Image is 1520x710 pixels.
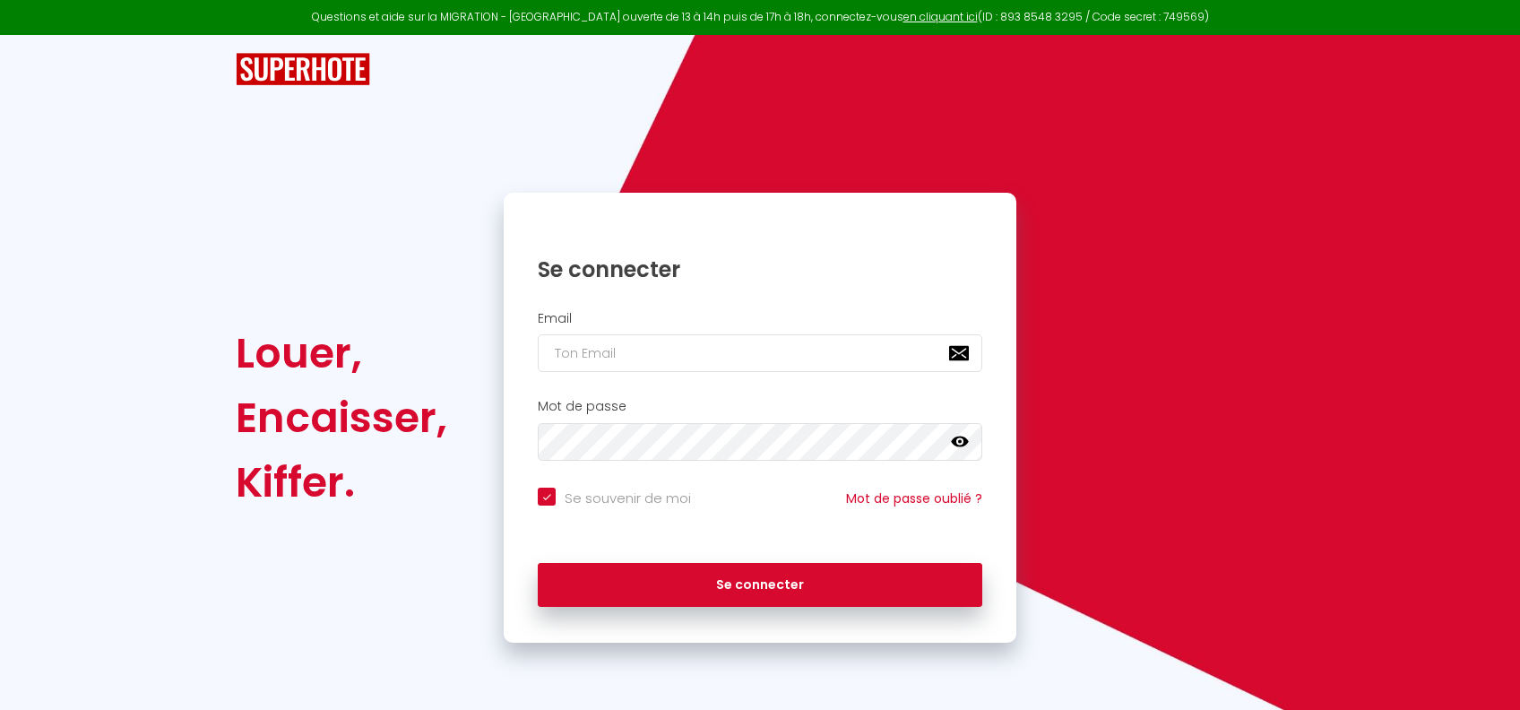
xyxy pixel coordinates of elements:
h2: Email [538,311,982,326]
a: en cliquant ici [903,9,978,24]
div: Louer, [236,321,447,385]
button: Se connecter [538,563,982,608]
input: Ton Email [538,334,982,372]
img: SuperHote logo [236,53,370,86]
div: Kiffer. [236,450,447,515]
div: Encaisser, [236,385,447,450]
h1: Se connecter [538,255,982,283]
a: Mot de passe oublié ? [846,489,982,507]
h2: Mot de passe [538,399,982,414]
